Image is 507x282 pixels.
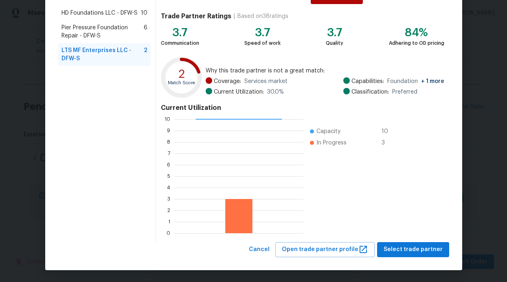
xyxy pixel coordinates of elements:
span: HD Foundations LLC - DFW-S [61,9,138,17]
button: Cancel [246,242,273,257]
text: 5 [167,174,170,179]
div: 3.7 [244,28,281,37]
text: 8 [167,140,170,144]
span: 10 [141,9,147,17]
span: Preferred [392,88,417,96]
span: Current Utilization: [214,88,264,96]
span: Capacity [316,127,340,136]
div: Adhering to OD pricing [389,39,444,47]
span: Classification: [351,88,389,96]
span: Services market [244,77,288,85]
span: In Progress [316,139,347,147]
text: 9 [167,128,170,133]
div: 3.7 [161,28,199,37]
div: | [231,12,237,20]
text: 7 [168,151,170,156]
span: 3 [382,139,395,147]
text: Match Score [168,81,195,85]
span: Coverage: [214,77,241,85]
text: 4 [167,185,170,190]
span: 6 [144,24,147,40]
div: Based on 38 ratings [237,12,288,20]
text: 2 [178,68,185,80]
div: 3.7 [326,28,343,37]
span: Capabilities: [351,77,384,85]
div: Quality [326,39,343,47]
h4: Trade Partner Ratings [161,12,231,20]
text: 3 [167,197,170,201]
span: + 1 more [421,79,444,84]
div: 84% [389,28,444,37]
span: 2 [144,46,147,63]
span: Select trade partner [384,245,443,255]
text: 6 [167,162,170,167]
h4: Current Utilization [161,104,444,112]
span: 10 [382,127,395,136]
text: 1 [168,219,170,224]
span: Why this trade partner is not a great match: [206,67,444,75]
span: Cancel [249,245,270,255]
button: Select trade partner [377,242,449,257]
text: 10 [165,117,170,122]
span: Pier Pressure Foundation Repair - DFW-S [61,24,144,40]
button: Open trade partner profile [275,242,375,257]
div: Communication [161,39,199,47]
span: 30.0 % [267,88,284,96]
text: 0 [167,231,170,236]
span: Open trade partner profile [282,245,368,255]
span: Foundation [387,77,444,85]
text: 2 [167,208,170,213]
span: LTS MF Enterprises LLC - DFW-S [61,46,144,63]
div: Speed of work [244,39,281,47]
